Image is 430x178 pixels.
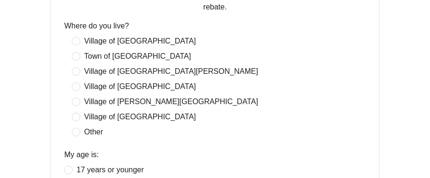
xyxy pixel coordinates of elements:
span: Village of [GEOGRAPHIC_DATA] [80,36,200,47]
label: Where do you live? [64,20,129,32]
span: Town of [GEOGRAPHIC_DATA] [80,51,195,62]
span: Other [80,126,107,138]
label: My age is: [64,149,99,160]
span: Village of [GEOGRAPHIC_DATA][PERSON_NAME] [80,66,262,77]
span: Village of [GEOGRAPHIC_DATA] [80,111,200,123]
span: 17 years or younger [73,164,147,176]
span: Village of [PERSON_NAME][GEOGRAPHIC_DATA] [80,96,262,107]
span: Village of [GEOGRAPHIC_DATA] [80,81,200,92]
